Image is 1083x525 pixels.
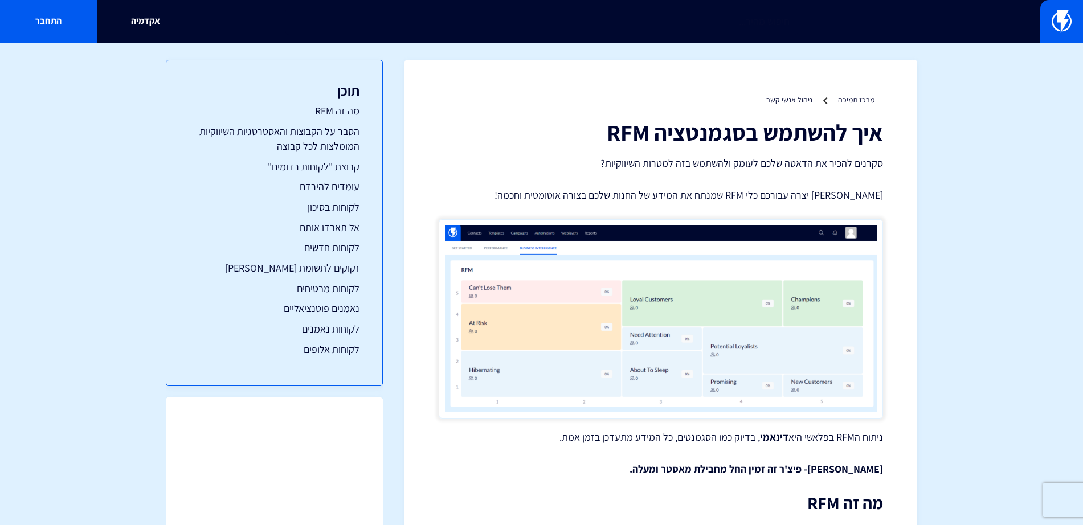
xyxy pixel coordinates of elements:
strong: מה זה RFM [807,491,883,514]
p: סקרנים להכיר את הדאטה שלכם לעומק ולהשתמש בזה למטרות השיווקיות? [439,156,883,171]
a: לקוחות בסיכון [189,200,359,215]
a: קבוצת "לקוחות רדומים" [189,159,359,174]
input: חיפוש מהיר... [285,9,798,35]
a: הסבר על הקבוצות והאסטרטגיות השיווקיות המומלצות לכל קבוצה [189,124,359,153]
a: לקוחות נאמנים [189,322,359,337]
a: נאמנים פוטנציאליים [189,301,359,316]
a: לקוחות חדשים [189,240,359,255]
h3: תוכן [189,83,359,98]
a: לקוחות אלופים [189,342,359,357]
a: ניהול אנשי קשר [766,95,812,105]
a: לקוחות מבטיחים [189,281,359,296]
p: [PERSON_NAME] יצרה עבורכם כלי RFM שמנתח את המידע של החנות שלכם בצורה אוטומטית וחכמה! [439,188,883,203]
a: אל תאבדו אותם [189,220,359,235]
strong: [PERSON_NAME]- פיצ'ר זה זמין החל מחבילת מאסטר ומעלה. [630,462,883,475]
a: מרכז תמיכה [838,95,874,105]
h1: איך להשתמש בסגמנטציה RFM [439,120,883,145]
strong: דינאמי [760,430,788,444]
a: עומדים להירדם [189,179,359,194]
p: ניתוח הRFM בפלאשי היא , בדיוק כמו הסגמנטים, כל המידע מתעדכן בזמן אמת. [439,430,883,445]
a: זקוקים לתשומת [PERSON_NAME] [189,261,359,276]
a: מה זה RFM [189,104,359,118]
